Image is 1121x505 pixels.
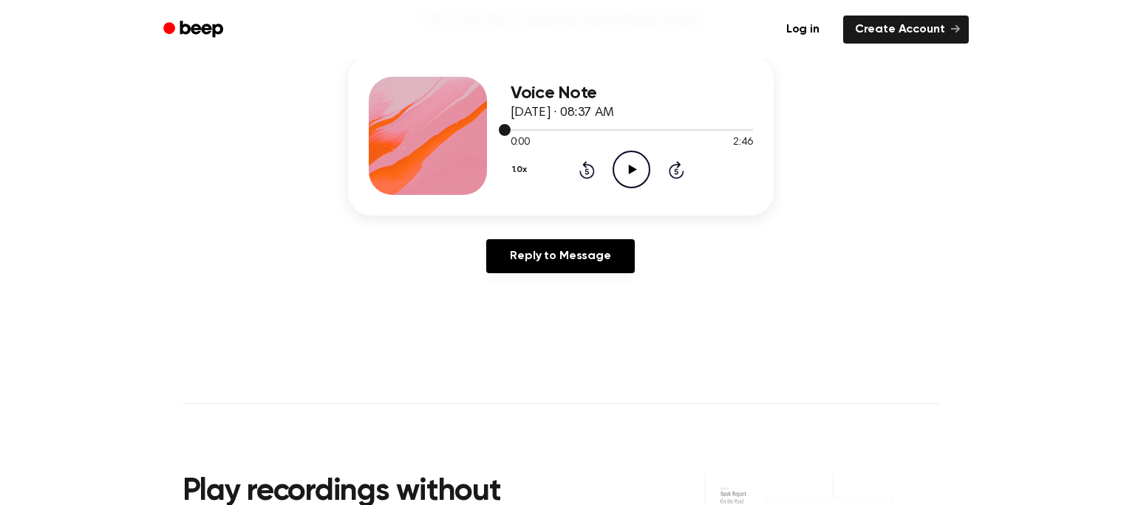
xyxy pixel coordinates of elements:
[153,16,236,44] a: Beep
[511,157,533,182] button: 1.0x
[771,13,834,47] a: Log in
[511,135,530,151] span: 0:00
[733,135,752,151] span: 2:46
[843,16,969,44] a: Create Account
[486,239,634,273] a: Reply to Message
[511,106,614,120] span: [DATE] · 08:37 AM
[511,83,753,103] h3: Voice Note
